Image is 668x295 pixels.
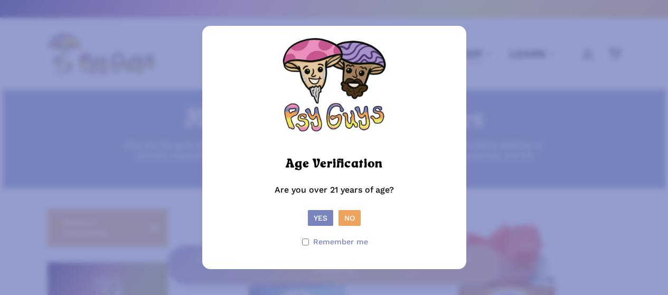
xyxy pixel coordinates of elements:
img: PsyGuys [281,36,387,142]
button: Yes [308,210,333,226]
p: Are you over 21 years of age? [213,183,456,210]
span: Remember me [313,234,368,249]
h2: Age Verification [286,155,382,174]
button: No [338,210,361,226]
input: Remember me [302,239,309,245]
